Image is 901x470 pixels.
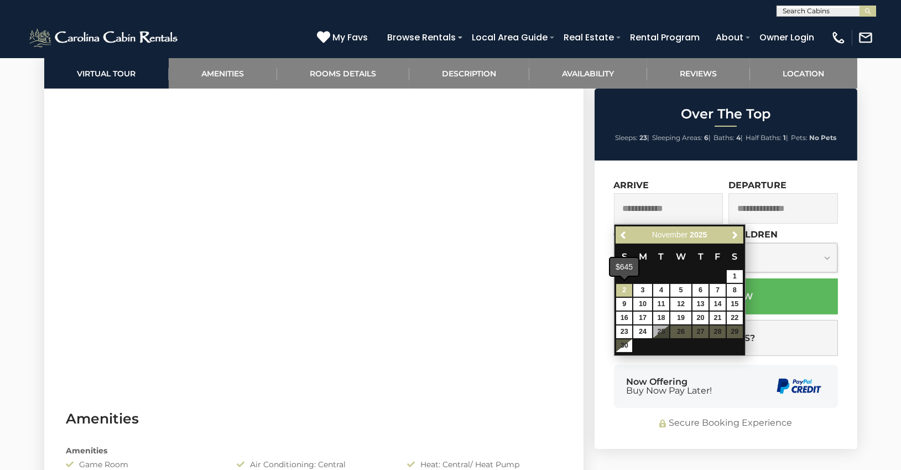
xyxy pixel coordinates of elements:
a: Owner Login [754,28,820,47]
a: Location [750,58,857,89]
a: 2 [616,284,632,297]
a: 4 [653,284,669,297]
span: Previous [619,231,628,240]
h3: Amenities [66,409,561,428]
a: Virtual Tour [44,58,169,89]
img: phone-regular-white.png [831,30,846,45]
span: 2025 [690,230,707,239]
a: 17 [633,312,652,324]
a: My Favs [317,30,371,45]
a: 22 [727,312,743,324]
div: Air Conditioning: Central [228,459,399,470]
label: Departure [728,180,787,190]
li: | [652,131,711,145]
a: 18 [653,312,669,324]
div: Now Offering [627,378,712,395]
a: 14 [710,298,726,311]
span: My Favs [332,30,368,44]
span: Sleeping Areas: [652,133,702,142]
span: Saturday [732,251,737,262]
a: 20 [692,312,709,324]
a: Next [728,228,742,242]
label: Children [728,229,778,240]
a: Reviews [647,58,750,89]
li: | [746,131,788,145]
a: Rooms Details [277,58,409,89]
a: Availability [529,58,647,89]
li: | [713,131,743,145]
span: November [652,230,688,239]
strong: 4 [736,133,741,142]
strong: No Pets [809,133,836,142]
a: 3 [633,284,652,297]
span: Sleeps: [615,133,638,142]
a: Amenities [169,58,277,89]
a: Description [409,58,529,89]
a: 11 [653,298,669,311]
a: 30 [616,339,632,352]
div: $645 [610,258,638,276]
a: Real Estate [558,28,619,47]
span: Buy Now Pay Later! [627,386,712,395]
div: Game Room [58,459,228,470]
strong: 6 [704,133,709,142]
a: 9 [616,298,632,311]
a: 6 [692,284,709,297]
span: Monday [639,251,647,262]
a: 16 [616,312,632,324]
a: Rental Program [624,28,705,47]
img: mail-regular-white.png [858,30,873,45]
div: Secure Booking Experience [614,417,838,430]
span: Baths: [713,133,735,142]
a: About [710,28,749,47]
a: Previous [617,228,631,242]
a: 15 [727,298,743,311]
a: 19 [670,312,691,324]
a: 7 [710,284,726,297]
a: 23 [616,326,632,338]
a: Browse Rentals [382,28,461,47]
span: Pets: [791,133,808,142]
a: 5 [670,284,691,297]
label: Arrive [614,180,649,190]
div: Heat: Central/ Heat Pump [399,459,569,470]
div: Amenities [58,445,570,456]
a: 1 [727,270,743,283]
span: Next [731,231,739,240]
span: Thursday [698,251,704,262]
a: 12 [670,298,691,311]
img: White-1-2.png [28,27,181,49]
li: | [615,131,649,145]
strong: 1 [783,133,786,142]
span: Half Baths: [746,133,782,142]
a: 24 [633,326,652,338]
a: 13 [692,298,709,311]
span: Tuesday [659,251,664,262]
a: 21 [710,312,726,324]
a: 8 [727,284,743,297]
span: Friday [715,251,720,262]
strong: 23 [639,133,647,142]
h2: Over The Top [597,107,855,121]
a: Local Area Guide [466,28,553,47]
span: Sunday [622,251,627,262]
a: 10 [633,298,652,311]
span: Wednesday [676,251,686,262]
